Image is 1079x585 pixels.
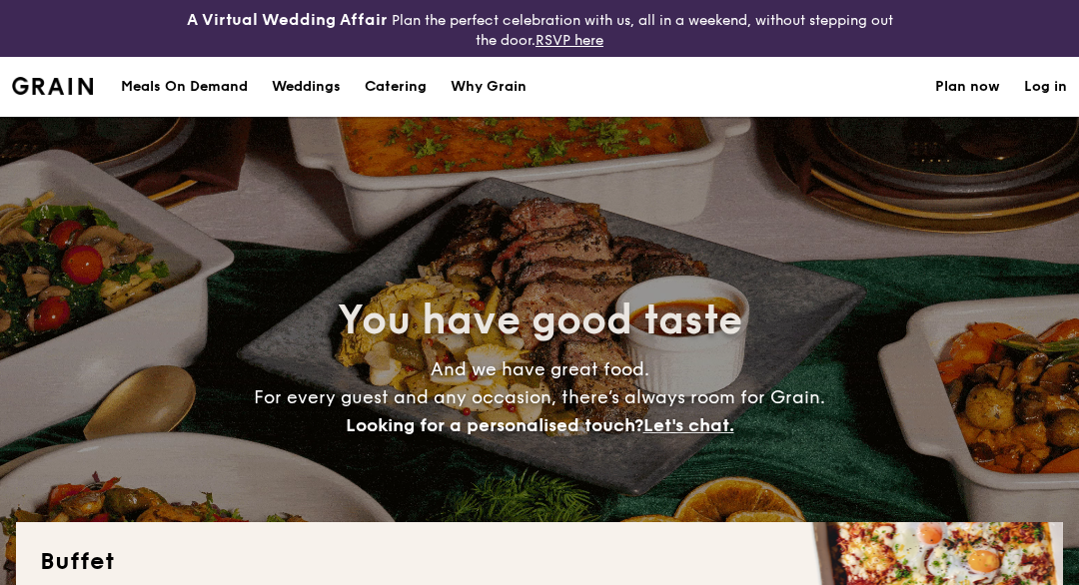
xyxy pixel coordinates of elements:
[536,32,603,49] a: RSVP here
[439,57,539,117] a: Why Grain
[121,57,248,117] div: Meals On Demand
[365,57,427,117] h1: Catering
[12,77,93,95] a: Logotype
[260,57,353,117] a: Weddings
[935,57,1000,117] a: Plan now
[451,57,527,117] div: Why Grain
[272,57,341,117] div: Weddings
[353,57,439,117] a: Catering
[1024,57,1067,117] a: Log in
[180,8,899,49] div: Plan the perfect celebration with us, all in a weekend, without stepping out the door.
[643,414,734,436] span: Let's chat.
[40,546,1039,578] h2: Buffet
[187,8,388,32] h4: A Virtual Wedding Affair
[12,77,93,95] img: Grain
[109,57,260,117] a: Meals On Demand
